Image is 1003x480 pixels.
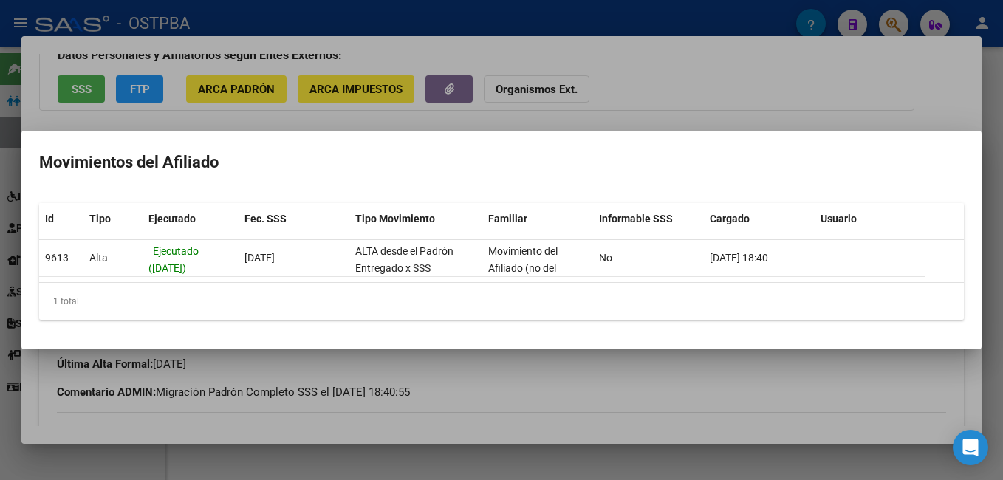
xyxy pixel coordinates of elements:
h2: Movimientos del Afiliado [39,148,964,176]
span: Alta [89,252,108,264]
span: Tipo [89,213,111,224]
span: Movimiento del Afiliado (no del grupo) [488,245,558,291]
span: Id [45,213,54,224]
datatable-header-cell: Tipo Movimiento [349,203,482,235]
span: [DATE] [244,252,275,264]
div: 1 total [39,283,964,320]
span: Fec. SSS [244,213,287,224]
datatable-header-cell: Fec. SSS [239,203,349,235]
span: Usuario [821,213,857,224]
datatable-header-cell: Ejecutado [143,203,239,235]
span: 9613 [45,252,69,264]
datatable-header-cell: Cargado [704,203,815,235]
datatable-header-cell: Tipo [83,203,143,235]
datatable-header-cell: Usuario [815,203,925,235]
div: Open Intercom Messenger [953,430,988,465]
span: Tipo Movimiento [355,213,435,224]
span: [DATE] 18:40 [710,252,768,264]
datatable-header-cell: Id [39,203,83,235]
datatable-header-cell: Familiar [482,203,593,235]
span: Ejecutado [148,213,196,224]
span: Informable SSS [599,213,673,224]
span: Familiar [488,213,527,224]
span: No [599,252,612,264]
span: Cargado [710,213,750,224]
datatable-header-cell: Informable SSS [593,203,704,235]
span: Ejecutado ([DATE]) [148,245,199,274]
span: ALTA desde el Padrón Entregado x SSS [355,245,453,274]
